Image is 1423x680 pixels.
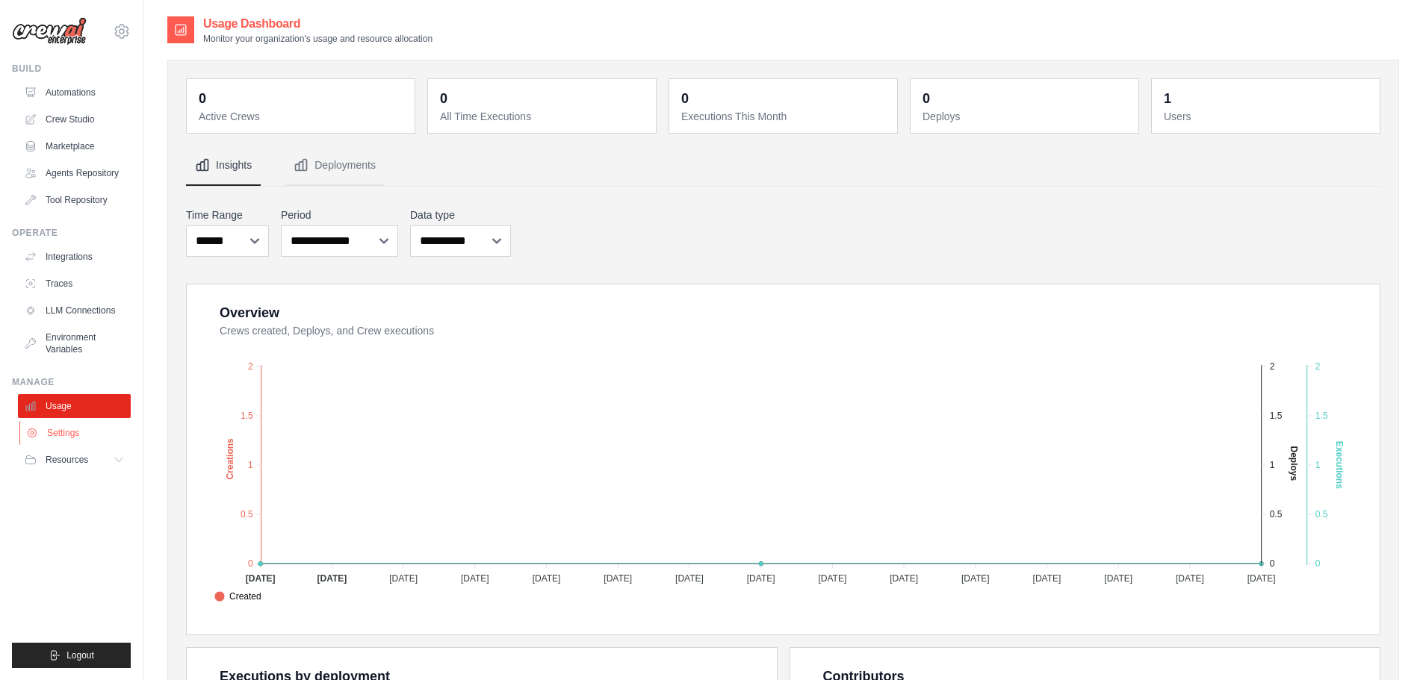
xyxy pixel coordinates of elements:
tspan: 1 [1270,460,1275,470]
text: Executions [1334,441,1345,489]
button: Insights [186,146,261,186]
a: Environment Variables [18,325,131,361]
div: Manage [12,376,131,388]
tspan: [DATE] [1033,573,1061,584]
img: Logo [12,17,87,46]
a: LLM Connections [18,299,131,322]
tspan: [DATE] [461,573,489,584]
label: Time Range [186,208,269,222]
dt: Users [1164,109,1371,124]
dt: Deploys [923,109,1129,124]
tspan: [DATE] [246,573,276,584]
tspan: [DATE] [389,573,418,584]
tspan: 0.5 [241,509,253,520]
dt: Crews created, Deploys, and Crew executions [220,323,1362,338]
dt: Executions This Month [681,109,888,124]
dt: Active Crews [199,109,406,124]
tspan: [DATE] [317,573,347,584]
div: 0 [923,88,930,109]
tspan: 2 [248,361,253,372]
a: Agents Repository [18,161,131,185]
button: Deployments [285,146,385,186]
a: Tool Repository [18,188,131,212]
span: Created [214,590,261,603]
tspan: [DATE] [1176,573,1204,584]
tspan: [DATE] [533,573,561,584]
tspan: [DATE] [1104,573,1132,584]
tspan: [DATE] [961,573,990,584]
dt: All Time Executions [440,109,647,124]
text: Creations [225,438,235,480]
span: Logout [66,649,94,661]
tspan: 0 [248,558,253,569]
a: Crew Studio [18,107,131,131]
tspan: [DATE] [818,573,846,584]
nav: Tabs [186,146,1380,186]
tspan: [DATE] [747,573,775,584]
div: Overview [220,302,279,323]
a: Usage [18,394,131,418]
div: 0 [681,88,689,109]
tspan: 2 [1270,361,1275,372]
button: Resources [18,448,131,472]
a: Integrations [18,245,131,269]
div: 0 [199,88,206,109]
tspan: 0.5 [1315,509,1328,520]
tspan: [DATE] [675,573,704,584]
label: Data type [410,208,511,222]
tspan: [DATE] [604,573,632,584]
tspan: 1 [1315,460,1321,470]
a: Traces [18,272,131,296]
p: Monitor your organization's usage and resource allocation [203,33,433,45]
tspan: 1.5 [1270,411,1283,421]
tspan: 1.5 [1315,411,1328,421]
a: Settings [19,421,132,445]
div: Build [12,63,131,75]
label: Period [281,208,398,222]
a: Automations [18,81,131,105]
tspan: 2 [1315,361,1321,372]
a: Marketplace [18,134,131,158]
tspan: 1 [248,460,253,470]
h2: Usage Dashboard [203,15,433,33]
div: Operate [12,227,131,239]
tspan: [DATE] [1247,573,1276,584]
div: 0 [440,88,447,109]
tspan: 0.5 [1270,509,1283,520]
tspan: 0 [1270,558,1275,569]
div: 1 [1164,88,1171,109]
text: Deploys [1289,446,1299,481]
span: Resources [46,454,88,466]
tspan: 1.5 [241,411,253,421]
tspan: [DATE] [890,573,918,584]
tspan: 0 [1315,558,1321,569]
button: Logout [12,643,131,668]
